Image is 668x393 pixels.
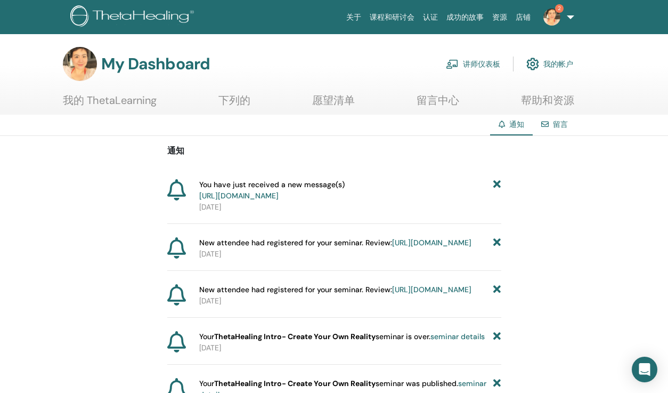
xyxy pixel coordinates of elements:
a: 下列的 [218,94,250,115]
a: 课程和研讨会 [365,7,419,27]
img: chalkboard-teacher.svg [446,59,459,69]
span: New attendee had registered for your seminar. Review: [199,237,471,248]
span: New attendee had registered for your seminar. Review: [199,284,471,295]
a: [URL][DOMAIN_NAME] [199,191,279,200]
img: default.jpg [63,47,97,81]
p: [DATE] [199,202,501,213]
a: 帮助和资源 [521,94,574,115]
img: cog.svg [526,55,539,73]
p: [DATE] [199,295,501,307]
a: 资源 [488,7,511,27]
a: 关于 [342,7,365,27]
strong: ThetaHealing Intro- Create Your Own Reality [214,332,376,341]
span: Your seminar is over. [199,331,485,342]
a: seminar details [430,332,485,341]
span: 通知 [509,119,524,129]
a: 成功的故事 [442,7,488,27]
a: 我的 ThetaLearning [63,94,157,115]
img: default.jpg [543,9,560,26]
a: 留言中心 [417,94,459,115]
a: 愿望清单 [312,94,355,115]
a: 我的帐户 [526,52,573,76]
p: [DATE] [199,248,501,260]
span: 2 [555,4,564,13]
div: Open Intercom Messenger [632,357,657,382]
img: logo.png [70,5,198,29]
p: [DATE] [199,342,501,354]
a: 讲师仪表板 [446,52,500,76]
span: You have just received a new message(s) [199,179,345,202]
strong: ThetaHealing Intro- Create Your Own Reality [214,379,376,388]
a: [URL][DOMAIN_NAME] [392,285,471,294]
a: [URL][DOMAIN_NAME] [392,238,471,247]
h3: My Dashboard [101,54,210,74]
a: 留言 [553,119,568,129]
p: 通知 [167,145,501,157]
a: 认证 [419,7,442,27]
a: 店铺 [511,7,535,27]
